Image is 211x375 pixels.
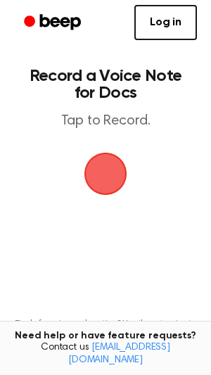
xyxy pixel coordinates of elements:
img: Beep Logo [84,153,127,195]
h1: Record a Voice Note for Docs [25,68,186,101]
a: [EMAIL_ADDRESS][DOMAIN_NAME] [68,343,170,365]
p: Tap to Record. [25,113,186,130]
p: Tired of copying and pasting? Use the extension to automatically insert your recordings. [11,319,200,340]
a: Log in [134,5,197,40]
span: Contact us [8,342,203,367]
a: Beep [14,9,94,37]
